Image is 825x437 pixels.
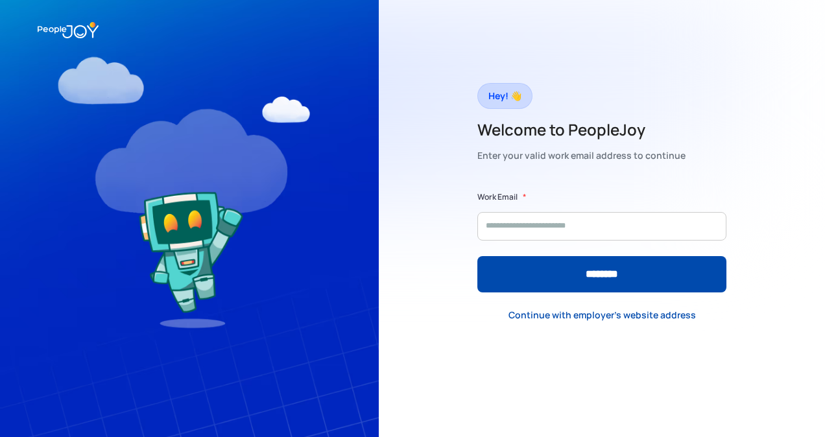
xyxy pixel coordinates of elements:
h2: Welcome to PeopleJoy [477,119,686,140]
div: Continue with employer's website address [508,309,696,322]
div: Enter your valid work email address to continue [477,147,686,165]
div: Hey! 👋 [488,87,521,105]
form: Form [477,191,726,292]
label: Work Email [477,191,518,204]
a: Continue with employer's website address [498,302,706,329]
